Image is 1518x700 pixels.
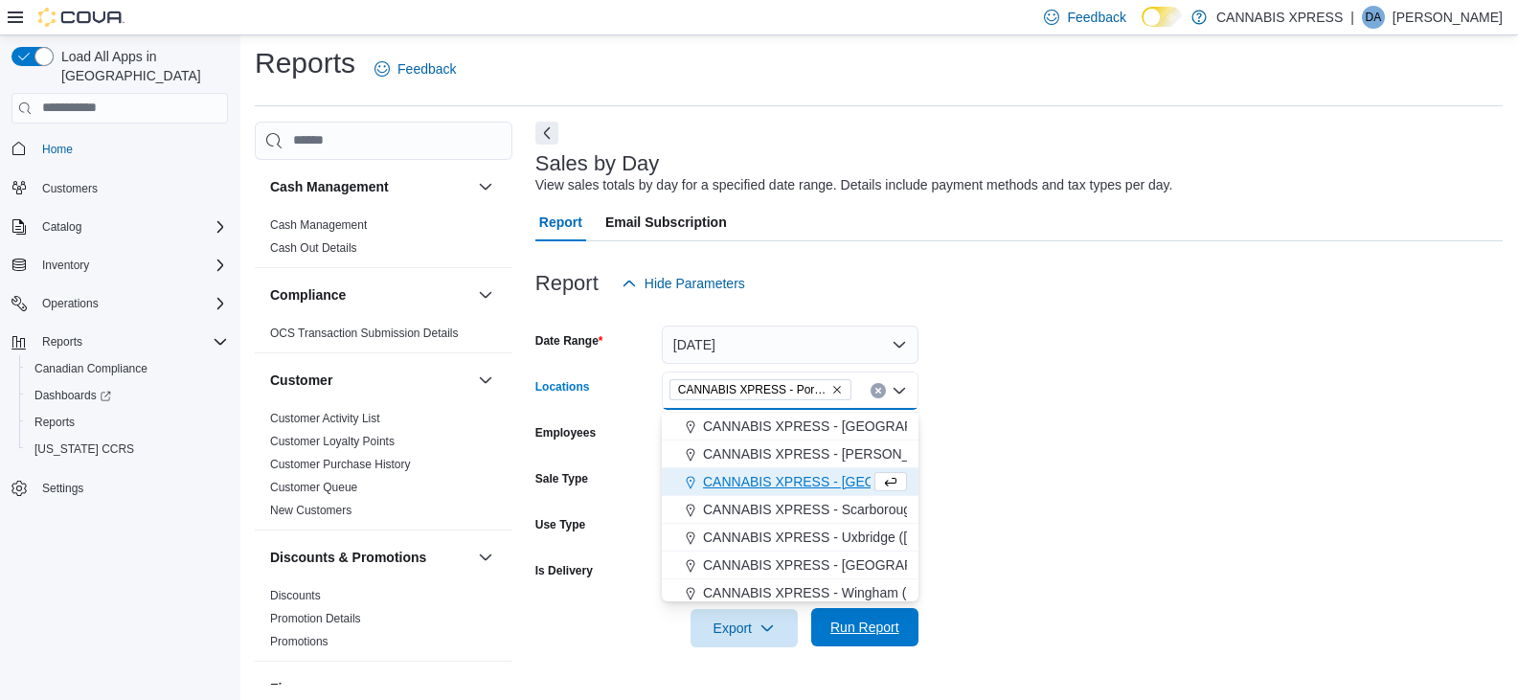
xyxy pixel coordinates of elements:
p: | [1350,6,1354,29]
span: Cash Management [270,217,367,233]
span: Promotions [270,634,329,649]
span: Customer Purchase History [270,457,411,472]
span: CANNABIS XPRESS - Scarborough ([GEOGRAPHIC_DATA]) [703,500,1071,519]
span: Hide Parameters [645,274,745,293]
h1: Reports [255,44,355,82]
span: Reports [27,411,228,434]
span: Canadian Compliance [34,361,147,376]
button: CANNABIS XPRESS - [GEOGRAPHIC_DATA] ([GEOGRAPHIC_DATA]) [662,468,918,496]
span: Cash Out Details [270,240,357,256]
span: CANNABIS XPRESS - [GEOGRAPHIC_DATA] ([GEOGRAPHIC_DATA]) [703,472,1133,491]
button: Customer [270,371,470,390]
span: Reports [34,330,228,353]
div: Cash Management [255,214,512,267]
span: Operations [42,296,99,311]
div: Customer [255,407,512,530]
span: Customer Activity List [270,411,380,426]
h3: Cash Management [270,177,389,196]
span: OCS Transaction Submission Details [270,326,459,341]
span: CANNABIS XPRESS - [PERSON_NAME] ([GEOGRAPHIC_DATA]) [703,444,1104,463]
a: Reports [27,411,82,434]
button: CANNABIS XPRESS - [GEOGRAPHIC_DATA][PERSON_NAME] ([GEOGRAPHIC_DATA]) [662,413,918,440]
button: Hide Parameters [614,264,753,303]
button: [US_STATE] CCRS [19,436,236,463]
span: Export [702,609,786,647]
span: Promotion Details [270,611,361,626]
span: Dashboards [27,384,228,407]
button: Inventory [34,254,97,277]
label: Locations [535,379,590,395]
span: CANNABIS XPRESS - Port Hope ([PERSON_NAME] Drive) [678,380,827,399]
button: Catalog [4,214,236,240]
h3: Compliance [270,285,346,305]
h3: Report [535,272,599,295]
button: [DATE] [662,326,918,364]
button: Finance [474,677,497,700]
p: CANNABIS XPRESS [1216,6,1343,29]
button: Compliance [270,285,470,305]
span: Report [539,203,582,241]
a: Home [34,138,80,161]
h3: Finance [270,679,321,698]
button: Cash Management [474,175,497,198]
a: Settings [34,477,91,500]
span: Washington CCRS [27,438,228,461]
button: Cash Management [270,177,470,196]
span: CANNABIS XPRESS - [GEOGRAPHIC_DATA][PERSON_NAME] ([GEOGRAPHIC_DATA]) [703,417,1244,436]
a: Canadian Compliance [27,357,155,380]
a: Customer Activity List [270,412,380,425]
button: CANNABIS XPRESS - Uxbridge ([GEOGRAPHIC_DATA]) [662,524,918,552]
span: Customers [34,176,228,200]
span: Load All Apps in [GEOGRAPHIC_DATA] [54,47,228,85]
button: Run Report [811,608,918,646]
span: Inventory [42,258,89,273]
span: Inventory [34,254,228,277]
a: Dashboards [27,384,119,407]
button: Inventory [4,252,236,279]
a: Cash Out Details [270,241,357,255]
p: [PERSON_NAME] [1393,6,1503,29]
span: Catalog [34,215,228,238]
a: Customer Purchase History [270,458,411,471]
span: Email Subscription [605,203,727,241]
a: Discounts [270,589,321,602]
h3: Sales by Day [535,152,660,175]
label: Sale Type [535,471,588,486]
button: Canadian Compliance [19,355,236,382]
h3: Customer [270,371,332,390]
button: Reports [34,330,90,353]
button: CANNABIS XPRESS - [GEOGRAPHIC_DATA] ([GEOGRAPHIC_DATA]) [662,552,918,579]
button: Reports [4,328,236,355]
span: Reports [34,415,75,430]
button: Next [535,122,558,145]
a: Feedback [367,50,464,88]
span: CANNABIS XPRESS - Port Hope (Quinlan Drive) [669,379,851,400]
a: Cash Management [270,218,367,232]
span: Feedback [397,59,456,79]
span: Catalog [42,219,81,235]
span: New Customers [270,503,351,518]
nav: Complex example [11,127,228,553]
span: CANNABIS XPRESS - [GEOGRAPHIC_DATA] ([GEOGRAPHIC_DATA]) [703,555,1133,575]
span: Dashboards [34,388,111,403]
input: Dark Mode [1142,7,1182,27]
button: CANNABIS XPRESS - [PERSON_NAME] ([GEOGRAPHIC_DATA]) [662,440,918,468]
a: Customer Queue [270,481,357,494]
span: Settings [42,481,83,496]
button: Customer [474,369,497,392]
button: Settings [4,474,236,502]
span: Run Report [830,618,899,637]
a: Promotion Details [270,612,361,625]
span: Settings [34,476,228,500]
span: Customer Loyalty Points [270,434,395,449]
button: CANNABIS XPRESS - Wingham ([PERSON_NAME][GEOGRAPHIC_DATA]) [662,579,918,607]
h3: Discounts & Promotions [270,548,426,567]
button: Customers [4,174,236,202]
span: Home [42,142,73,157]
a: Promotions [270,635,329,648]
span: Home [34,137,228,161]
button: Close list of options [892,383,907,398]
span: Customer Queue [270,480,357,495]
div: Daysha Amos [1362,6,1385,29]
button: Reports [19,409,236,436]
